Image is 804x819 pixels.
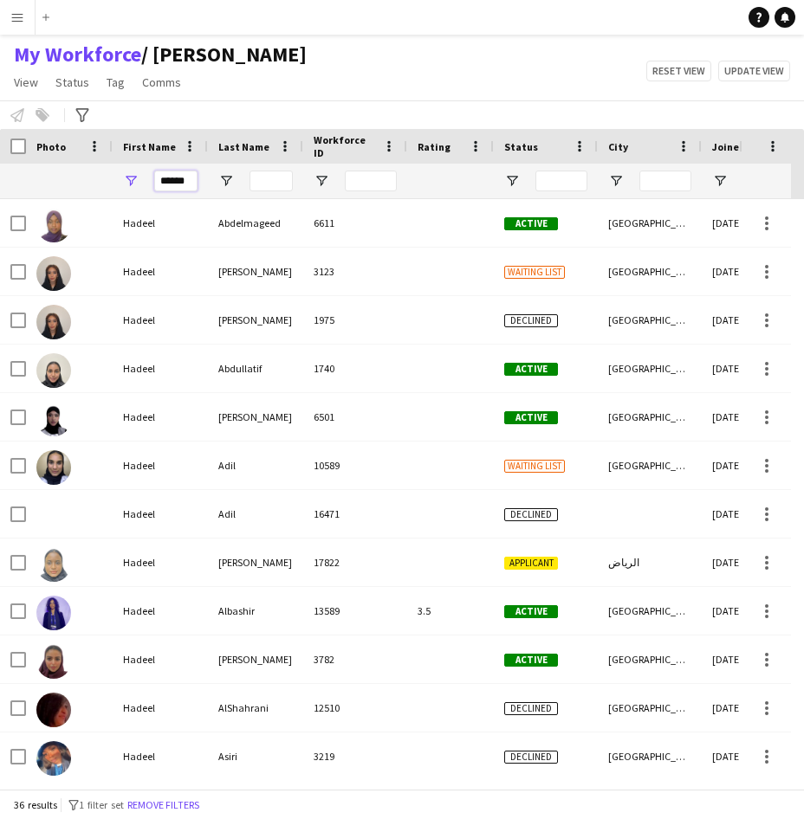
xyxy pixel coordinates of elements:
[598,296,702,344] div: [GEOGRAPHIC_DATA]
[107,74,125,90] span: Tag
[113,587,208,635] div: Hadeel
[208,345,303,392] div: Abdullatif
[154,171,198,191] input: First Name Filter Input
[303,587,407,635] div: 13589
[36,305,71,339] img: Hadeel Abdullah
[208,538,303,586] div: [PERSON_NAME]
[303,248,407,295] div: 3123
[598,538,702,586] div: الرياض
[504,751,558,764] span: Declined
[314,133,376,159] span: Workforce ID
[303,732,407,780] div: 3219
[598,684,702,732] div: [GEOGRAPHIC_DATA]
[36,644,71,679] img: Hadeel Ali
[646,61,711,81] button: Reset view
[208,296,303,344] div: [PERSON_NAME]
[135,71,188,94] a: Comms
[36,402,71,436] img: Hadeel Adam
[113,442,208,489] div: Hadeel
[36,596,71,630] img: Hadeel Albashir
[608,140,628,153] span: City
[303,684,407,732] div: 12510
[303,199,407,247] div: 6611
[36,256,71,291] img: Hadeel Abdullah
[303,393,407,441] div: 6501
[504,557,558,570] span: Applicant
[208,490,303,538] div: Adil
[55,74,89,90] span: Status
[124,796,203,815] button: Remove filters
[208,587,303,635] div: Albashir
[407,587,494,635] div: 3.5
[7,71,45,94] a: View
[504,460,565,473] span: Waiting list
[598,732,702,780] div: [GEOGRAPHIC_DATA]
[718,61,790,81] button: Update view
[303,538,407,586] div: 17822
[36,450,71,485] img: Hadeel Adil
[303,490,407,538] div: 16471
[208,442,303,489] div: Adil
[113,345,208,392] div: Hadeel
[598,345,702,392] div: [GEOGRAPHIC_DATA]
[113,296,208,344] div: Hadeel
[113,635,208,683] div: Hadeel
[504,508,558,521] span: Declined
[535,171,587,191] input: Status Filter Input
[504,605,558,618] span: Active
[504,173,520,189] button: Open Filter Menu
[598,393,702,441] div: [GEOGRAPHIC_DATA]
[36,140,66,153] span: Photo
[504,217,558,230] span: Active
[142,74,181,90] span: Comms
[504,266,565,279] span: Waiting list
[208,199,303,247] div: Abdelmageed
[218,140,269,153] span: Last Name
[208,248,303,295] div: [PERSON_NAME]
[36,208,71,242] img: Hadeel Abdelmageed
[208,635,303,683] div: [PERSON_NAME]
[418,140,451,153] span: Rating
[504,314,558,327] span: Declined
[598,587,702,635] div: [GEOGRAPHIC_DATA] / [GEOGRAPHIC_DATA]
[504,654,558,667] span: Active
[504,702,558,715] span: Declined
[712,140,746,153] span: Joined
[36,353,71,388] img: Hadeel Abdullatif
[712,173,728,189] button: Open Filter Menu
[49,71,96,94] a: Status
[36,547,71,582] img: Hadeel Ahmed
[608,173,624,189] button: Open Filter Menu
[113,490,208,538] div: Hadeel
[113,538,208,586] div: Hadeel
[504,363,558,376] span: Active
[113,732,208,780] div: Hadeel
[36,741,71,776] img: Hadeel Asiri
[113,393,208,441] div: Hadeel
[250,171,293,191] input: Last Name Filter Input
[218,173,234,189] button: Open Filter Menu
[504,140,538,153] span: Status
[504,411,558,424] span: Active
[314,173,329,189] button: Open Filter Menu
[598,442,702,489] div: [GEOGRAPHIC_DATA]
[141,42,307,68] span: Waad Ziyarah
[14,74,38,90] span: View
[208,684,303,732] div: AlShahrani
[123,140,176,153] span: First Name
[639,171,691,191] input: City Filter Input
[345,171,397,191] input: Workforce ID Filter Input
[303,635,407,683] div: 3782
[598,199,702,247] div: [GEOGRAPHIC_DATA]
[79,798,124,811] span: 1 filter set
[14,42,141,68] a: My Workforce
[303,442,407,489] div: 10589
[598,635,702,683] div: [GEOGRAPHIC_DATA]
[303,296,407,344] div: 1975
[123,173,139,189] button: Open Filter Menu
[113,248,208,295] div: Hadeel
[113,199,208,247] div: Hadeel
[598,248,702,295] div: [GEOGRAPHIC_DATA]
[72,105,93,126] app-action-btn: Advanced filters
[303,345,407,392] div: 1740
